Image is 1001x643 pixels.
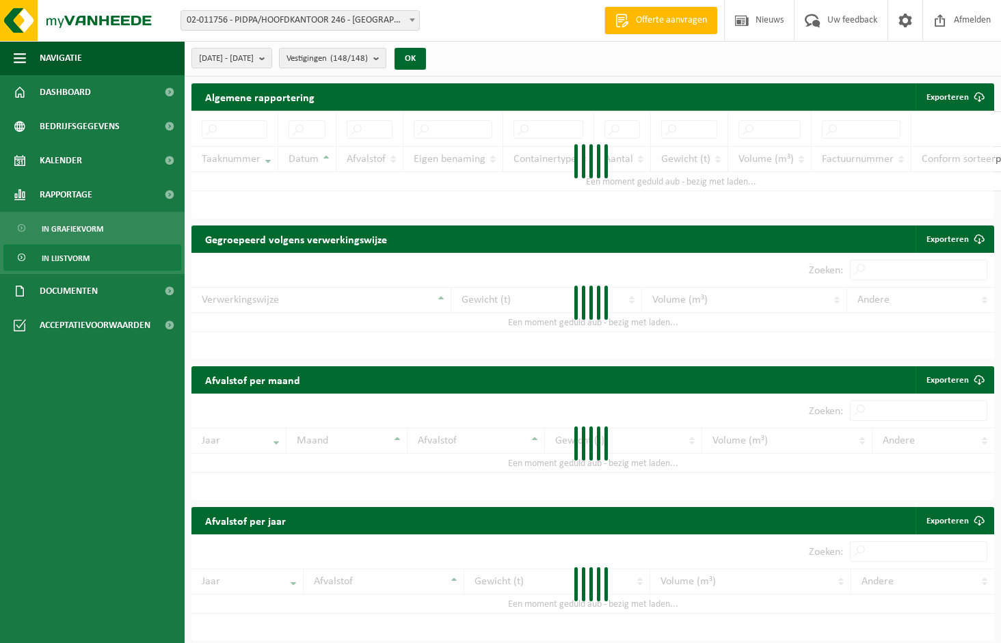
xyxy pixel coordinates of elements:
[191,507,299,534] h2: Afvalstof per jaar
[916,366,993,394] a: Exporteren
[191,366,314,393] h2: Afvalstof per maand
[191,225,401,252] h2: Gegroepeerd volgens verwerkingswijze
[181,10,420,31] span: 02-011756 - PIDPA/HOOFDKANTOOR 246 - ANTWERPEN
[40,308,150,342] span: Acceptatievoorwaarden
[42,245,90,271] span: In lijstvorm
[191,48,272,68] button: [DATE] - [DATE]
[632,14,710,27] span: Offerte aanvragen
[40,75,91,109] span: Dashboard
[40,178,92,212] span: Rapportage
[3,245,181,271] a: In lijstvorm
[40,109,120,143] span: Bedrijfsgegevens
[395,48,426,70] button: OK
[916,507,993,534] a: Exporteren
[604,7,717,34] a: Offerte aanvragen
[40,143,82,178] span: Kalender
[181,11,419,30] span: 02-011756 - PIDPA/HOOFDKANTOOR 246 - ANTWERPEN
[916,83,993,111] button: Exporteren
[40,274,98,308] span: Documenten
[330,54,368,63] count: (148/148)
[40,41,82,75] span: Navigatie
[279,48,386,68] button: Vestigingen(148/148)
[286,49,368,69] span: Vestigingen
[199,49,254,69] span: [DATE] - [DATE]
[191,83,328,111] h2: Algemene rapportering
[3,215,181,241] a: In grafiekvorm
[42,216,103,242] span: In grafiekvorm
[916,225,993,253] a: Exporteren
